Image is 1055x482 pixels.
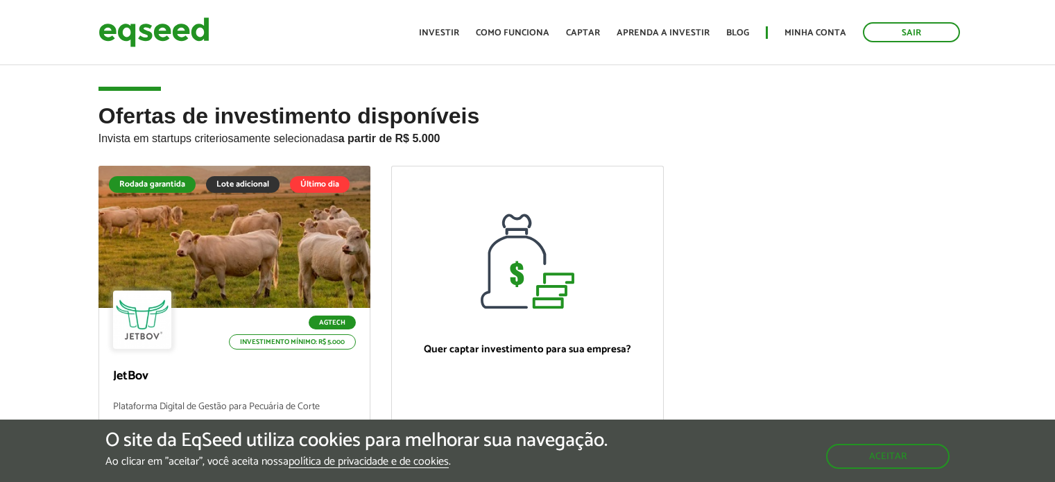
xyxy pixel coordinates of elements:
[826,444,950,469] button: Aceitar
[290,176,350,193] div: Último dia
[105,430,608,451] h5: O site da EqSeed utiliza cookies para melhorar sua navegação.
[98,14,209,51] img: EqSeed
[113,369,357,384] p: JetBov
[566,28,600,37] a: Captar
[206,176,280,193] div: Lote adicional
[289,456,449,468] a: política de privacidade e de cookies
[406,343,649,356] p: Quer captar investimento para sua empresa?
[863,22,960,42] a: Sair
[105,455,608,468] p: Ao clicar em "aceitar", você aceita nossa .
[98,128,957,145] p: Invista em startups criteriosamente selecionadas
[309,316,356,329] p: Agtech
[109,176,196,193] div: Rodada garantida
[113,402,357,431] p: Plataforma Digital de Gestão para Pecuária de Corte
[338,132,440,144] strong: a partir de R$ 5.000
[476,28,549,37] a: Como funciona
[419,28,459,37] a: Investir
[726,28,749,37] a: Blog
[784,28,846,37] a: Minha conta
[229,334,356,350] p: Investimento mínimo: R$ 5.000
[98,104,957,166] h2: Ofertas de investimento disponíveis
[617,28,710,37] a: Aprenda a investir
